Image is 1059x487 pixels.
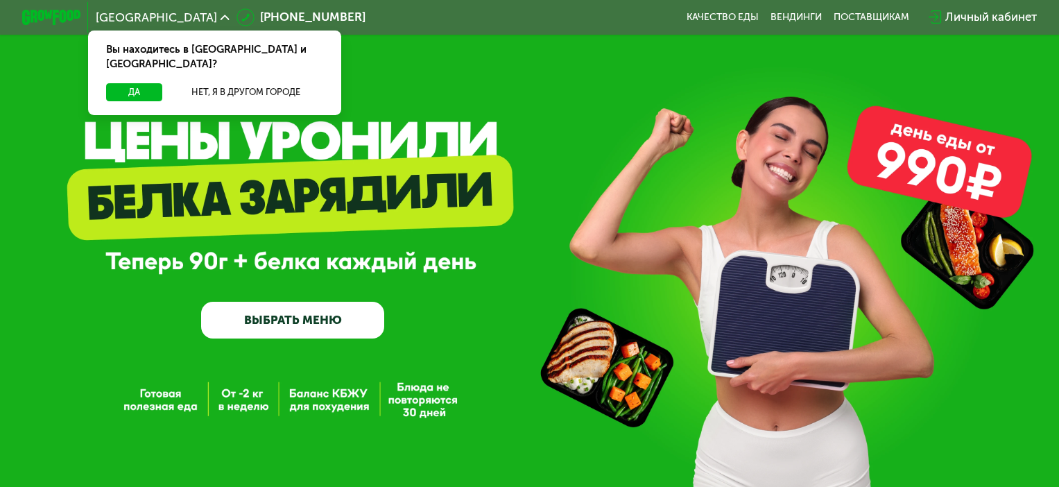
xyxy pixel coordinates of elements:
a: Вендинги [770,12,822,24]
a: ВЫБРАТЬ МЕНЮ [201,302,384,339]
a: Качество еды [687,12,759,24]
a: [PHONE_NUMBER] [236,8,365,26]
div: Личный кабинет [945,8,1037,26]
div: Вы находитесь в [GEOGRAPHIC_DATA] и [GEOGRAPHIC_DATA]? [88,31,341,83]
button: Нет, я в другом городе [169,83,324,101]
button: Да [106,83,163,101]
div: поставщикам [834,12,909,24]
span: [GEOGRAPHIC_DATA] [96,12,217,24]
